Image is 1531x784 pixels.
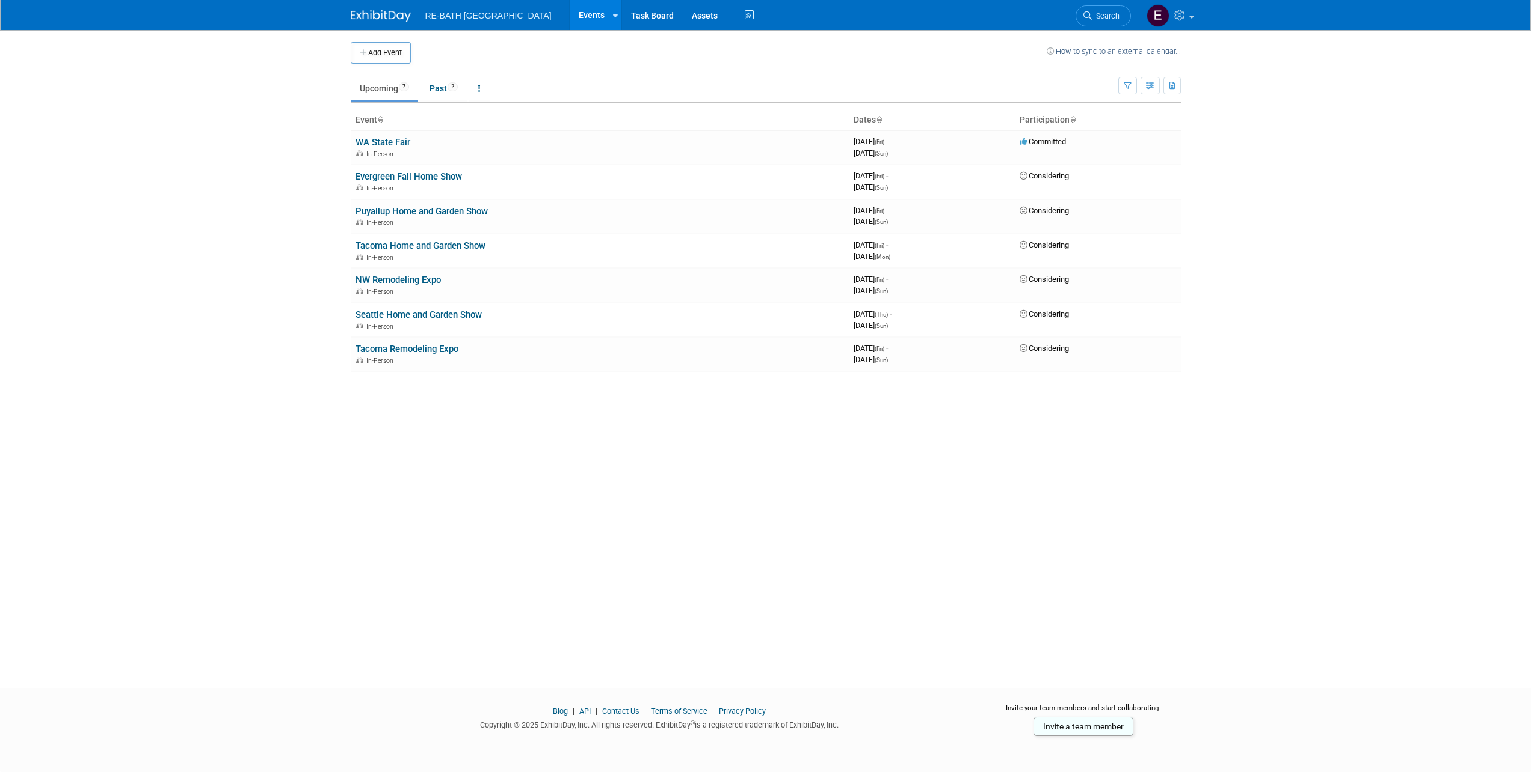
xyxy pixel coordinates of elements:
a: Past2 [420,77,467,100]
img: In-Person Event [356,323,363,329]
span: (Sun) [875,150,888,157]
a: How to sync to an external calendar... [1047,47,1181,56]
img: Ethan Gledhill [1147,4,1169,27]
span: In-Person [366,219,397,226]
span: [DATE] [854,206,888,215]
span: - [886,344,888,353]
sup: ® [691,720,695,726]
span: (Sun) [875,323,888,329]
a: Sort by Participation Type [1070,115,1076,124]
span: [DATE] [854,309,892,318]
span: [DATE] [854,344,888,353]
a: Upcoming7 [351,77,418,100]
div: Copyright © 2025 ExhibitDay, Inc. All rights reserved. ExhibitDay is a registered trademark of Ex... [351,717,969,731]
a: API [579,707,591,716]
img: In-Person Event [356,288,363,294]
span: [DATE] [854,286,888,295]
span: Considering [1020,240,1069,249]
span: (Mon) [875,254,890,260]
a: NW Remodeling Expo [356,275,441,285]
a: Invite a team member [1034,717,1133,736]
span: (Fri) [875,173,884,180]
a: Blog [553,707,568,716]
span: [DATE] [854,183,888,192]
span: - [890,309,892,318]
span: 2 [448,82,458,91]
span: (Fri) [875,276,884,283]
span: In-Person [366,184,397,192]
a: Tacoma Home and Garden Show [356,240,485,251]
span: [DATE] [854,217,888,226]
span: [DATE] [854,148,888,157]
span: (Fri) [875,345,884,352]
span: | [570,707,578,716]
th: Participation [1015,110,1181,130]
a: Evergreen Fall Home Show [356,171,462,182]
img: In-Person Event [356,254,363,260]
span: Considering [1020,206,1069,215]
span: | [593,707,600,716]
a: Sort by Start Date [876,115,882,124]
span: [DATE] [854,355,888,364]
a: Seattle Home and Garden Show [356,309,482,320]
span: Considering [1020,171,1069,180]
span: (Fri) [875,208,884,214]
span: RE-BATH [GEOGRAPHIC_DATA] [425,11,552,20]
span: [DATE] [854,275,888,284]
a: Privacy Policy [719,707,766,716]
span: - [886,275,888,284]
span: In-Person [366,357,397,365]
div: Invite your team members and start collaborating: [987,703,1181,721]
span: (Thu) [875,311,888,318]
span: - [886,171,888,180]
span: - [886,206,888,215]
span: (Sun) [875,357,888,363]
a: WA State Fair [356,137,410,148]
a: Puyallup Home and Garden Show [356,206,488,217]
span: [DATE] [854,240,888,249]
span: Search [1092,11,1120,20]
span: | [641,707,649,716]
span: Committed [1020,137,1066,146]
span: In-Person [366,150,397,158]
span: Considering [1020,275,1069,284]
img: In-Person Event [356,219,363,225]
span: - [886,240,888,249]
span: (Sun) [875,184,888,191]
a: Search [1076,5,1131,26]
span: Considering [1020,309,1069,318]
span: | [709,707,717,716]
a: Tacoma Remodeling Expo [356,344,458,354]
th: Dates [849,110,1015,130]
span: 7 [399,82,409,91]
img: In-Person Event [356,150,363,156]
img: ExhibitDay [351,10,411,22]
span: [DATE] [854,171,888,180]
span: - [886,137,888,146]
span: [DATE] [854,252,890,261]
a: Terms of Service [651,707,707,716]
a: Contact Us [602,707,639,716]
span: (Sun) [875,219,888,225]
span: [DATE] [854,321,888,330]
span: (Fri) [875,242,884,249]
img: In-Person Event [356,184,363,190]
img: In-Person Event [356,357,363,363]
span: Considering [1020,344,1069,353]
span: (Fri) [875,139,884,145]
th: Event [351,110,849,130]
span: (Sun) [875,288,888,294]
span: In-Person [366,288,397,296]
span: In-Person [366,323,397,330]
button: Add Event [351,42,411,64]
span: [DATE] [854,137,888,146]
span: In-Person [366,254,397,261]
a: Sort by Event Name [377,115,383,124]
